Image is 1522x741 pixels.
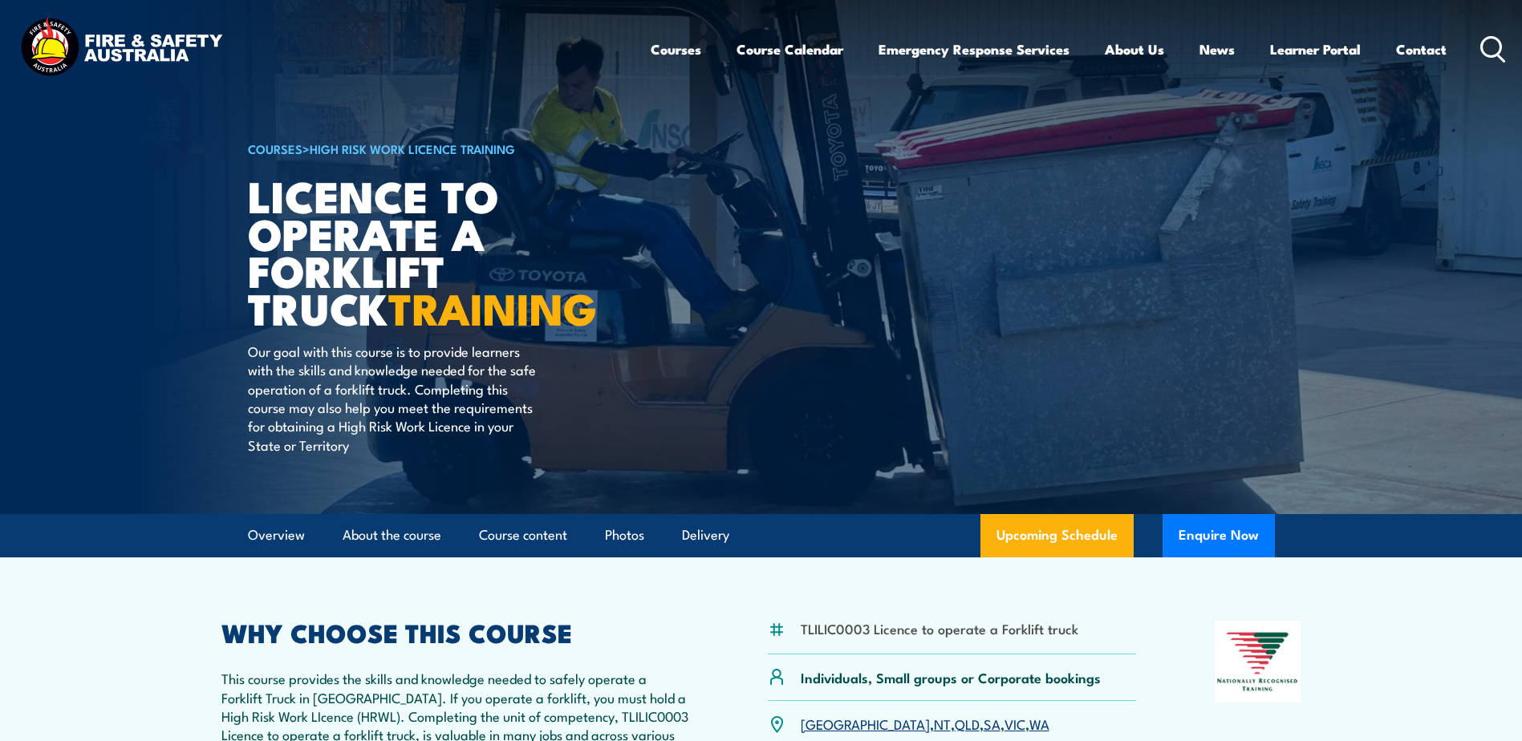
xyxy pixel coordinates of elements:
[801,714,930,733] a: [GEOGRAPHIC_DATA]
[1396,28,1447,71] a: Contact
[1005,714,1025,733] a: VIC
[984,714,1000,733] a: SA
[479,514,567,557] a: Course content
[248,139,644,158] h6: >
[605,514,644,557] a: Photos
[1199,28,1235,71] a: News
[388,273,597,340] strong: TRAINING
[682,514,729,557] a: Delivery
[248,514,305,557] a: Overview
[737,28,843,71] a: Course Calendar
[955,714,980,733] a: QLD
[934,714,951,733] a: NT
[1105,28,1164,71] a: About Us
[1029,714,1049,733] a: WA
[1215,621,1301,703] img: Nationally Recognised Training logo.
[801,619,1078,638] li: TLILIC0003 Licence to operate a Forklift truck
[221,621,690,643] h2: WHY CHOOSE THIS COURSE
[310,140,515,157] a: High Risk Work Licence Training
[248,140,302,157] a: COURSES
[1163,514,1275,557] button: Enquire Now
[801,668,1101,686] p: Individuals, Small groups or Corporate bookings
[248,176,644,326] h1: Licence to operate a forklift truck
[801,715,1049,733] p: , , , , ,
[1270,28,1361,71] a: Learner Portal
[343,514,441,557] a: About the course
[651,28,701,71] a: Courses
[248,342,541,454] p: Our goal with this course is to provide learners with the skills and knowledge needed for the saf...
[879,28,1069,71] a: Emergency Response Services
[980,514,1134,557] a: Upcoming Schedule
